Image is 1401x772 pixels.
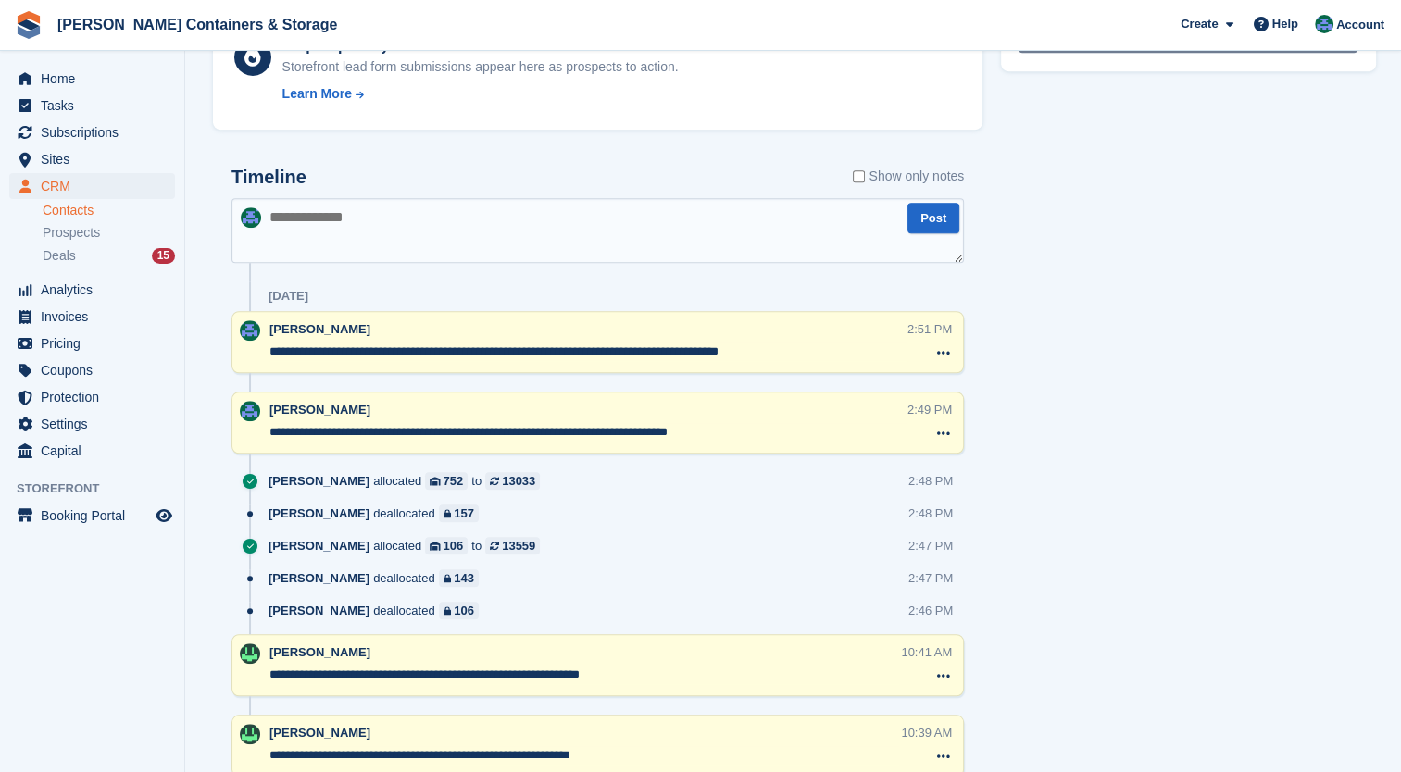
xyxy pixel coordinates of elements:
a: [PERSON_NAME] Containers & Storage [50,9,344,40]
span: Home [41,66,152,92]
a: 143 [439,569,479,587]
span: [PERSON_NAME] [269,504,369,522]
div: 15 [152,248,175,264]
a: menu [9,411,175,437]
span: Subscriptions [41,119,152,145]
span: Sites [41,146,152,172]
div: allocated to [269,537,549,554]
span: Invoices [41,304,152,330]
span: Booking Portal [41,503,152,529]
a: menu [9,277,175,303]
img: Ricky Sanmarco [241,207,261,228]
img: stora-icon-8386f47178a22dfd0bd8f6a31ec36ba5ce8667c1dd55bd0f319d3a0aa187defe.svg [15,11,43,39]
div: Learn More [282,84,352,104]
div: 2:48 PM [908,472,953,490]
span: [PERSON_NAME] [269,569,369,587]
div: Storefront lead form submissions appear here as prospects to action. [282,57,679,77]
a: Preview store [153,504,175,527]
div: 13559 [502,537,535,554]
div: 2:46 PM [908,602,953,619]
a: 106 [439,602,479,619]
span: Prospects [43,224,100,242]
div: 752 [444,472,464,490]
span: Create [1181,15,1218,33]
label: Show only notes [853,167,964,186]
a: menu [9,503,175,529]
a: 13033 [485,472,540,490]
a: 13559 [485,537,540,554]
div: 2:51 PM [907,320,952,338]
span: [PERSON_NAME] [269,726,370,740]
span: [PERSON_NAME] [269,403,370,417]
img: Ricky Sanmarco [1315,15,1333,33]
img: Ricky Sanmarco [240,320,260,341]
a: Prospects [43,223,175,243]
a: Deals 15 [43,246,175,266]
a: menu [9,173,175,199]
div: 2:47 PM [908,537,953,554]
span: [PERSON_NAME] [269,602,369,619]
div: [DATE] [269,289,308,304]
a: Learn More [282,84,679,104]
h2: Timeline [231,167,306,188]
a: menu [9,438,175,464]
a: menu [9,66,175,92]
span: [PERSON_NAME] [269,322,370,336]
span: Capital [41,438,152,464]
div: deallocated [269,602,488,619]
div: 2:48 PM [908,504,953,522]
span: Help [1272,15,1298,33]
img: Ricky Sanmarco [240,401,260,421]
span: Coupons [41,357,152,383]
a: menu [9,384,175,410]
span: Deals [43,247,76,265]
div: 143 [454,569,474,587]
span: Protection [41,384,152,410]
div: 2:47 PM [908,569,953,587]
span: [PERSON_NAME] [269,645,370,659]
a: 752 [425,472,468,490]
span: Tasks [41,93,152,118]
a: menu [9,93,175,118]
span: Settings [41,411,152,437]
div: 10:39 AM [901,724,952,741]
a: 106 [425,537,468,554]
div: deallocated [269,569,488,587]
a: Contacts [43,202,175,219]
img: Arjun Preetham [240,724,260,744]
a: menu [9,146,175,172]
span: Account [1336,16,1384,34]
span: CRM [41,173,152,199]
a: 157 [439,504,479,522]
span: Storefront [17,479,184,498]
div: 106 [444,537,464,554]
div: deallocated [269,504,488,522]
div: allocated to [269,472,549,490]
a: menu [9,330,175,356]
a: menu [9,304,175,330]
span: Analytics [41,277,152,303]
div: 106 [454,602,474,619]
span: Pricing [41,330,152,356]
span: [PERSON_NAME] [269,472,369,490]
img: Arjun Preetham [240,643,260,664]
input: Show only notes [853,167,865,186]
a: menu [9,119,175,145]
div: 13033 [502,472,535,490]
button: Post [907,203,959,233]
div: 157 [454,504,474,522]
div: 10:41 AM [901,643,952,661]
div: 2:49 PM [907,401,952,418]
a: menu [9,357,175,383]
span: [PERSON_NAME] [269,537,369,554]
